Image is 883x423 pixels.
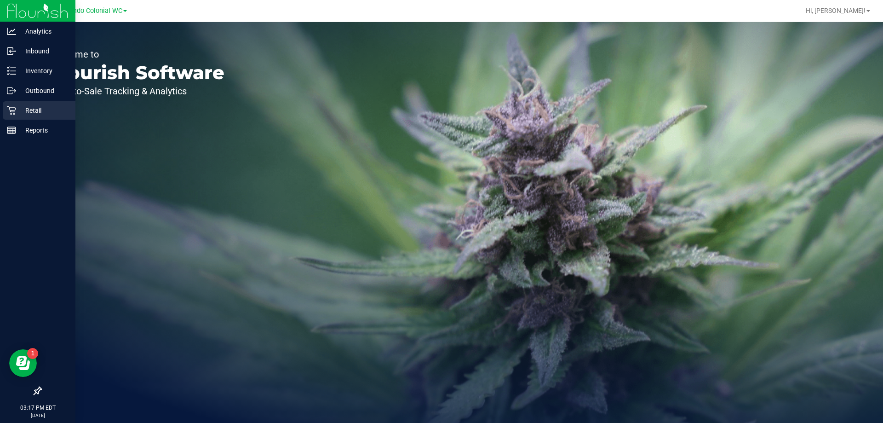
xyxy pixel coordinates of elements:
[61,7,122,15] span: Orlando Colonial WC
[27,348,38,359] iframe: Resource center unread badge
[4,404,71,412] p: 03:17 PM EDT
[16,65,71,76] p: Inventory
[16,46,71,57] p: Inbound
[4,412,71,419] p: [DATE]
[7,27,16,36] inline-svg: Analytics
[50,87,224,96] p: Seed-to-Sale Tracking & Analytics
[7,126,16,135] inline-svg: Reports
[7,66,16,75] inline-svg: Inventory
[50,64,224,82] p: Flourish Software
[7,86,16,95] inline-svg: Outbound
[7,46,16,56] inline-svg: Inbound
[16,26,71,37] p: Analytics
[50,50,224,59] p: Welcome to
[16,85,71,96] p: Outbound
[806,7,866,14] span: Hi, [PERSON_NAME]!
[7,106,16,115] inline-svg: Retail
[16,105,71,116] p: Retail
[9,349,37,377] iframe: Resource center
[16,125,71,136] p: Reports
